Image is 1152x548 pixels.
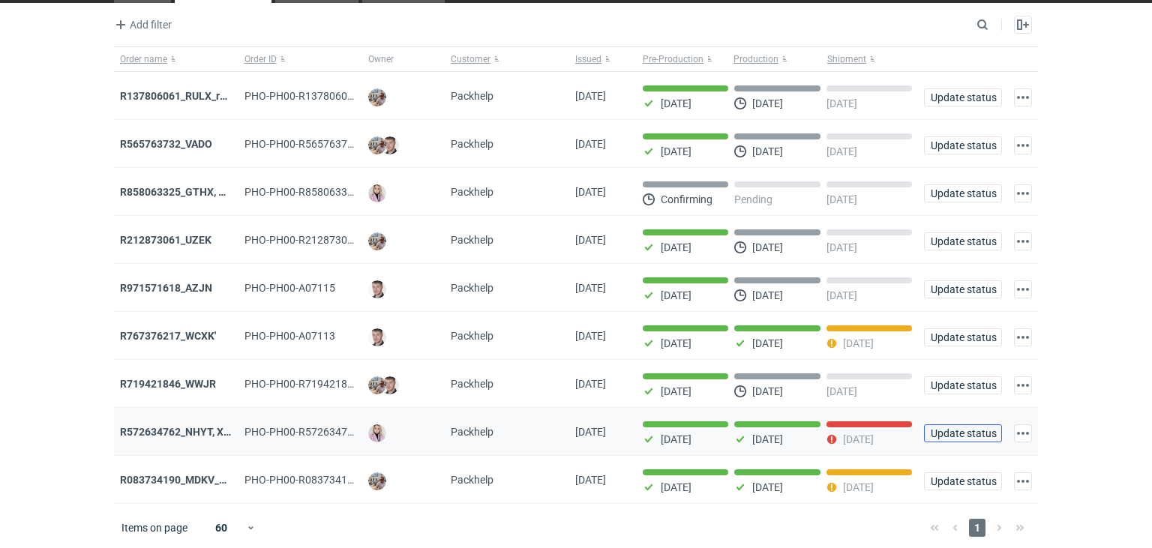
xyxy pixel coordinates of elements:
span: Packhelp [451,426,493,438]
button: Update status [924,280,1002,298]
p: [DATE] [661,337,691,349]
p: [DATE] [752,289,783,301]
span: 13/08/2025 [575,378,606,390]
span: 1 [969,519,985,537]
button: Update status [924,88,1002,106]
span: Order name [120,53,167,65]
a: R572634762_NHYT, XIXB [120,426,240,438]
img: Michał Palasek [368,136,386,154]
span: Packhelp [451,282,493,294]
a: R971571618_AZJN [120,282,212,294]
img: Klaudia Wiśniewska [368,184,386,202]
img: Maciej Sikora [368,280,386,298]
button: Production [730,47,824,71]
p: [DATE] [826,193,857,205]
p: [DATE] [661,481,691,493]
a: R719421846_WWJR [120,378,216,390]
span: Owner [368,53,394,65]
p: [DATE] [752,145,783,157]
span: Order ID [244,53,277,65]
button: Update status [924,376,1002,394]
span: Packhelp [451,474,493,486]
button: Update status [924,184,1002,202]
span: PHO-PH00-A07115 [244,282,335,294]
span: Packhelp [451,378,493,390]
p: [DATE] [826,97,857,109]
button: Actions [1014,184,1032,202]
button: Update status [924,424,1002,442]
span: 26/08/2025 [575,234,606,246]
span: 12/08/2025 [575,474,606,486]
span: 29/08/2025 [575,90,606,102]
button: Update status [924,472,1002,490]
p: [DATE] [752,433,783,445]
button: Actions [1014,424,1032,442]
p: [DATE] [661,97,691,109]
span: 27/08/2025 [575,186,606,198]
span: 12/08/2025 [575,426,606,438]
button: Update status [924,328,1002,346]
span: Update status [931,188,995,199]
span: Update status [931,236,995,247]
span: Production [733,53,778,65]
button: Update status [924,136,1002,154]
button: Actions [1014,328,1032,346]
button: Actions [1014,376,1032,394]
p: [DATE] [752,481,783,493]
span: PHO-PH00-R565763732_VADO [244,138,391,150]
span: Update status [931,140,995,151]
p: [DATE] [661,385,691,397]
span: 29/08/2025 [575,138,606,150]
img: Maciej Sikora [381,136,399,154]
a: R767376217_WCXK' [120,330,216,342]
span: Shipment [827,53,866,65]
button: Pre-Production [637,47,730,71]
p: [DATE] [843,433,874,445]
a: R212873061_UZEK [120,234,211,246]
button: Update status [924,232,1002,250]
span: 18/08/2025 [575,282,606,294]
button: Actions [1014,88,1032,106]
span: Update status [931,92,995,103]
button: Actions [1014,136,1032,154]
button: Actions [1014,280,1032,298]
img: Klaudia Wiśniewska [368,424,386,442]
a: R083734190_MDKV_MVXD [120,474,248,486]
span: PHO-PH00-A07113 [244,330,335,342]
p: [DATE] [826,385,857,397]
p: [DATE] [661,433,691,445]
a: R137806061_RULX_reprint [120,90,248,102]
a: R565763732_VADO [120,138,212,150]
input: Search [973,16,1021,34]
p: Confirming [661,193,712,205]
span: Customer [451,53,490,65]
span: Packhelp [451,186,493,198]
span: PHO-PH00-R083734190_MDKV_MVXD [244,474,427,486]
img: Maciej Sikora [368,328,386,346]
p: [DATE] [661,145,691,157]
span: Items on page [121,520,187,535]
span: Update status [931,380,995,391]
span: Update status [931,284,995,295]
img: Michał Palasek [368,376,386,394]
button: Order name [114,47,238,71]
span: PHO-PH00-R212873061_UZEK [244,234,389,246]
span: Issued [575,53,601,65]
p: [DATE] [752,385,783,397]
span: PHO-PH00-R572634762_NHYT,-XIXB [244,426,418,438]
span: Packhelp [451,330,493,342]
span: 13/08/2025 [575,330,606,342]
a: R858063325_GTHX, NNPL, JAAG, JGXY, QTVD, WZHN, ITNR, EUMI [120,186,432,198]
p: [DATE] [752,337,783,349]
span: Update status [931,332,995,343]
button: Customer [445,47,569,71]
p: [DATE] [826,145,857,157]
button: Add filter [111,16,172,34]
span: PHO-PH00-R137806061_RULX_REPRINT [244,90,437,102]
